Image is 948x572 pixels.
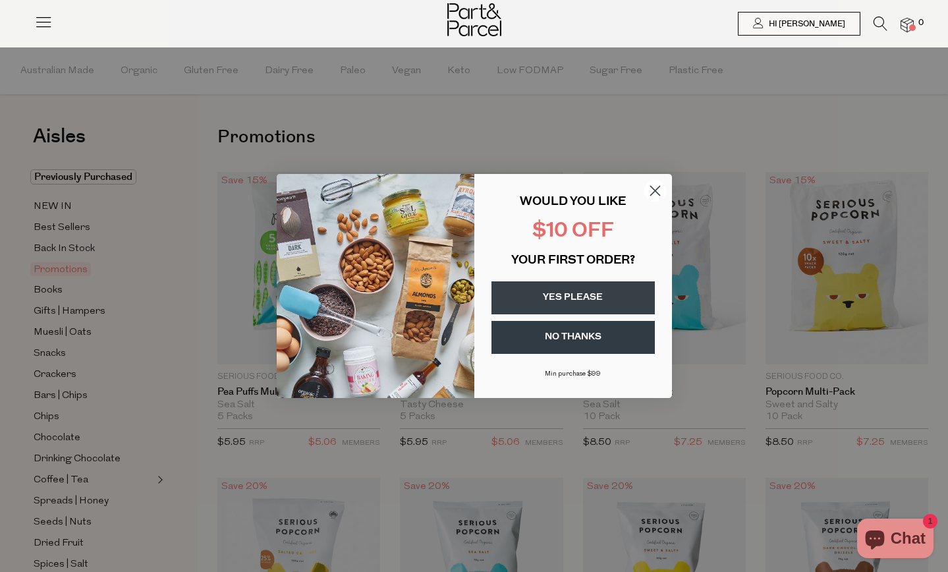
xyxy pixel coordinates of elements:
span: WOULD YOU LIKE [520,196,626,208]
span: YOUR FIRST ORDER? [511,255,635,267]
a: 0 [901,18,914,32]
span: Hi [PERSON_NAME] [766,18,845,30]
button: YES PLEASE [491,281,655,314]
inbox-online-store-chat: Shopify online store chat [853,519,937,561]
img: 43fba0fb-7538-40bc-babb-ffb1a4d097bc.jpeg [277,174,474,398]
button: Close dialog [644,179,667,202]
span: $10 OFF [532,221,614,242]
button: NO THANKS [491,321,655,354]
img: Part&Parcel [447,3,501,36]
span: Min purchase $99 [545,370,601,378]
a: Hi [PERSON_NAME] [738,12,860,36]
span: 0 [915,17,927,29]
